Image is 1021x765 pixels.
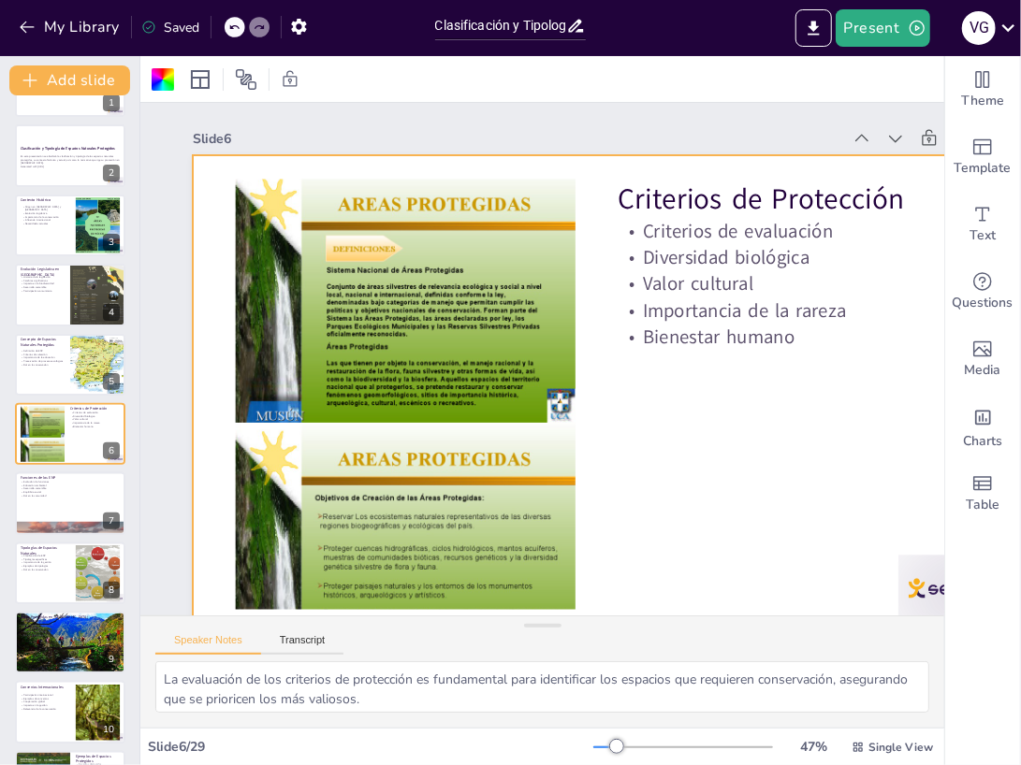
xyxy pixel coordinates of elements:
p: Rol en la educación [21,633,120,637]
div: 3 [103,234,120,251]
span: Questions [953,293,1014,313]
div: 6 [15,403,125,465]
p: Bienestar humano [70,425,120,428]
p: Evolución legislativa [22,211,71,215]
div: Saved [141,19,199,36]
span: Table [966,495,999,515]
p: Educación ambiental [21,484,120,488]
div: Add ready made slides [945,123,1020,191]
div: 9 [15,612,125,673]
span: Media [965,360,1001,381]
p: Importancia de la Red [21,627,120,630]
div: 10 [15,681,125,743]
button: Speaker Notes [155,634,261,655]
p: Participación internacional [21,693,70,697]
p: Criterios de selección [21,353,65,356]
p: Diversidad de figuras [21,620,120,624]
div: Slide 6 / 29 [148,738,593,756]
div: 9 [103,651,120,668]
p: Importancia de la rareza [621,306,1005,372]
div: Add charts and graphs [945,393,1020,460]
div: 8 [103,582,120,599]
p: Importancia de la gestión [21,561,70,565]
button: My Library [14,12,127,42]
p: Importancia de la rareza [70,422,120,426]
p: Criterios de evaluación [70,411,120,415]
p: Áreas Protegidas en [GEOGRAPHIC_DATA] [21,614,120,620]
p: Evolución Legislativa en [GEOGRAPHIC_DATA] [21,267,65,277]
p: Rol en la conservación [21,568,70,571]
p: Historia de la legislación [21,276,65,280]
p: Preservación de procesos ecológicos [21,359,65,363]
p: Criterios de Protección [70,406,120,411]
div: Add images, graphics, shapes or video [945,325,1020,393]
div: Get real-time input from your audience [945,258,1020,325]
p: Necesidades actuales [22,222,71,225]
div: 6 [103,442,120,459]
span: Position [235,68,257,91]
button: Present [836,9,929,47]
p: En esta presentación se abordará la clasificación y tipología de los espacios naturales protegido... [21,154,120,165]
p: Equilibrio social [21,491,120,495]
p: Diversidad biológica [627,253,1011,320]
p: Ejemplos de tipologías [21,564,70,568]
div: Slide 6 [217,94,864,180]
div: Change the overall theme [945,56,1020,123]
div: 2 [15,124,125,186]
p: Importancia de la conservación [22,215,71,219]
p: Participación comunitaria [21,290,65,294]
div: 3 [15,195,125,256]
div: Layout [185,65,215,94]
p: Importancia de la educación [21,356,65,360]
div: 7 [103,512,120,529]
button: Transcript [261,634,344,655]
span: Template [955,158,1012,179]
p: Evolución de funciones [21,481,120,484]
p: Influencia internacional [22,219,71,223]
p: Impacto en la biodiversidad [21,282,65,286]
p: Convenios Internacionales [21,685,70,690]
p: Cambios significativos [21,280,65,283]
p: Relevancia de la conservación [21,707,70,711]
div: 2 [103,165,120,181]
div: 4 [103,304,120,321]
button: Export to PowerPoint [795,9,832,47]
p: Clasificación de ENP [21,554,70,557]
div: v g [962,11,996,45]
div: Add text boxes [945,191,1020,258]
div: 5 [15,334,125,396]
p: Objetivos de conservación [21,623,120,627]
p: Definición de ENP [21,349,65,353]
p: Diversidad biológica [70,414,120,418]
div: 47 % [792,738,837,756]
input: Insert title [435,12,567,39]
p: Desarrollo sostenible [21,487,120,491]
p: Origen en [GEOGRAPHIC_DATA] y [GEOGRAPHIC_DATA] [22,205,71,211]
p: Rol en la conservación [21,363,65,367]
p: Bienestar humano [619,332,1002,398]
span: Single View [868,740,933,755]
p: Concepto de Espacios Naturales Protegidos [21,337,65,347]
p: Desarrollo sostenible [21,286,65,290]
div: 7 [15,472,125,534]
div: 8 [15,542,125,604]
p: Contexto Histórico [21,197,70,203]
div: 5 [103,373,120,390]
p: Ejemplos de Espacios Protegidos [76,754,120,764]
p: Criterios de Protección [633,188,1017,267]
textarea: La evaluación de los criterios de protección es fundamental para identificar los espacios que req... [155,661,929,713]
strong: Clasificación y Tipología de Espacios Naturales Protegidos [21,146,115,151]
div: 10 [97,721,120,738]
button: v g [962,9,996,47]
p: Ejemplos destacados [21,630,120,634]
p: Generated with [URL] [21,165,120,168]
span: Charts [963,431,1002,452]
p: Tipologías específicas [21,557,70,561]
div: 4 [15,264,125,325]
p: Valor cultural [70,418,120,422]
div: 1 [103,94,120,111]
p: Rol en la comunidad [21,495,120,498]
div: Add a table [945,460,1020,527]
p: Ejemplos de convenios [21,697,70,700]
span: Text [970,225,996,246]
